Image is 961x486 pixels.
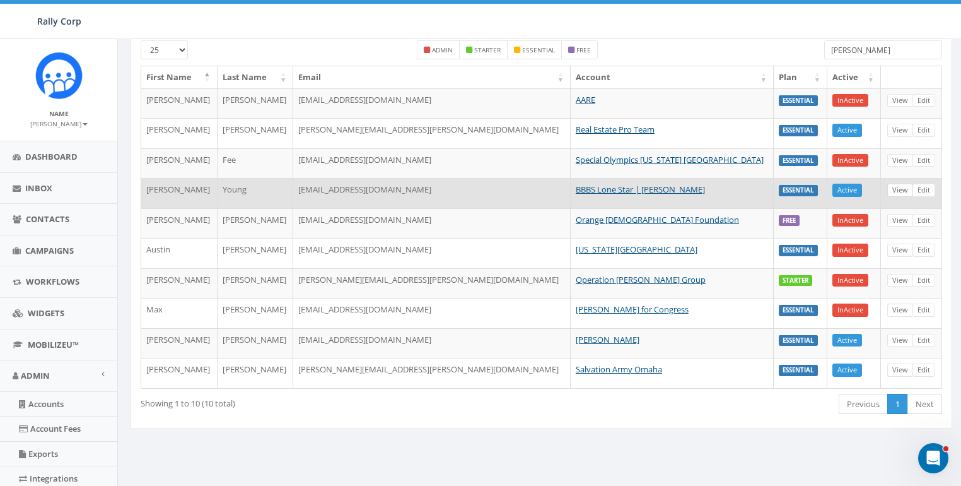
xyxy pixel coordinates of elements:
a: View [887,214,913,227]
a: Special Olympics [US_STATE] [GEOGRAPHIC_DATA] [576,154,764,165]
a: BBBS Lone Star | [PERSON_NAME] [576,184,705,195]
label: STARTER [779,275,812,287]
td: [PERSON_NAME][EMAIL_ADDRESS][PERSON_NAME][DOMAIN_NAME] [293,118,571,148]
a: InActive [832,274,868,287]
a: Edit [912,244,935,257]
span: Dashboard [25,151,78,162]
span: Widgets [28,307,64,319]
th: Last Name: activate to sort column ascending [218,66,294,88]
a: Edit [912,304,935,317]
a: Edit [912,364,935,377]
label: ESSENTIAL [779,245,818,256]
a: View [887,154,913,167]
a: Orange [DEMOGRAPHIC_DATA] Foundation [576,214,739,225]
iframe: Intercom live chat [918,443,948,473]
label: ESSENTIAL [779,155,818,167]
label: ESSENTIAL [779,95,818,107]
td: [PERSON_NAME] [141,148,218,179]
td: [PERSON_NAME] [218,268,294,299]
td: [PERSON_NAME] [141,358,218,388]
td: [PERSON_NAME][EMAIL_ADDRESS][PERSON_NAME][DOMAIN_NAME] [293,268,571,299]
span: Workflows [26,276,79,287]
a: Edit [912,184,935,197]
a: InActive [832,304,868,317]
a: Edit [912,94,935,107]
td: [PERSON_NAME] [141,208,218,239]
a: Edit [912,124,935,137]
th: Plan: activate to sort column ascending [774,66,827,88]
td: [PERSON_NAME][EMAIL_ADDRESS][PERSON_NAME][DOMAIN_NAME] [293,358,571,388]
a: Active [832,184,862,197]
a: View [887,124,913,137]
a: View [887,274,913,287]
td: [EMAIL_ADDRESS][DOMAIN_NAME] [293,238,571,268]
td: [PERSON_NAME] [218,328,294,359]
td: [EMAIL_ADDRESS][DOMAIN_NAME] [293,178,571,208]
a: InActive [832,244,868,257]
label: FREE [779,215,800,227]
img: Icon_1.png [35,52,83,99]
a: View [887,244,913,257]
th: Email: activate to sort column ascending [293,66,571,88]
small: Name [49,109,69,118]
a: Active [832,334,862,347]
div: Showing 1 to 10 (10 total) [141,393,463,410]
a: Active [832,364,862,377]
td: [PERSON_NAME] [218,88,294,119]
a: Real Estate Pro Team [576,124,655,135]
a: View [887,94,913,107]
a: [PERSON_NAME] [30,117,88,129]
a: Operation [PERSON_NAME] Group [576,274,706,285]
a: Next [907,394,942,415]
td: [PERSON_NAME] [141,88,218,119]
span: Rally Corp [37,15,81,27]
td: [PERSON_NAME] [141,118,218,148]
td: [EMAIL_ADDRESS][DOMAIN_NAME] [293,88,571,119]
small: essential [522,45,555,54]
label: ESSENTIAL [779,365,818,376]
td: [EMAIL_ADDRESS][DOMAIN_NAME] [293,328,571,359]
td: [PERSON_NAME] [218,208,294,239]
input: Type to search [824,40,942,59]
td: [EMAIL_ADDRESS][DOMAIN_NAME] [293,298,571,328]
span: Admin [21,370,50,381]
td: [PERSON_NAME] [218,118,294,148]
a: [US_STATE][GEOGRAPHIC_DATA] [576,244,697,255]
a: Edit [912,214,935,227]
a: Previous [839,394,888,415]
th: First Name: activate to sort column descending [141,66,218,88]
a: View [887,184,913,197]
td: Young [218,178,294,208]
a: View [887,334,913,347]
label: ESSENTIAL [779,305,818,316]
th: Account: activate to sort column ascending [571,66,774,88]
td: [PERSON_NAME] [141,268,218,299]
td: [PERSON_NAME] [141,178,218,208]
a: Salvation Army Omaha [576,364,662,375]
td: Austin [141,238,218,268]
a: Edit [912,274,935,287]
a: [PERSON_NAME] for Congress [576,304,689,315]
td: [PERSON_NAME] [218,358,294,388]
span: MobilizeU™ [28,339,79,350]
td: [EMAIL_ADDRESS][DOMAIN_NAME] [293,148,571,179]
a: InActive [832,154,868,167]
th: Active: activate to sort column ascending [827,66,881,88]
small: starter [474,45,501,54]
small: [PERSON_NAME] [30,119,88,128]
label: ESSENTIAL [779,185,818,196]
a: InActive [832,214,868,227]
a: [PERSON_NAME] [576,334,639,345]
td: [PERSON_NAME] [218,238,294,268]
a: AARE [576,94,595,105]
span: Inbox [25,182,52,194]
small: admin [432,45,453,54]
a: InActive [832,94,868,107]
small: free [576,45,591,54]
span: Campaigns [25,245,74,256]
a: Edit [912,154,935,167]
td: [EMAIL_ADDRESS][DOMAIN_NAME] [293,208,571,239]
label: ESSENTIAL [779,125,818,136]
td: Fee [218,148,294,179]
a: View [887,364,913,377]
